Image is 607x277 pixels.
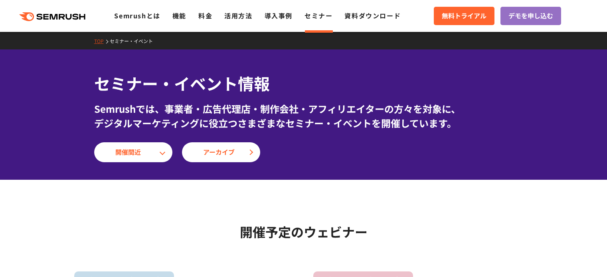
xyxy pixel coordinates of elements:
[115,147,151,157] span: 開催間近
[94,142,172,162] a: 開催間近
[182,142,260,162] a: アーカイブ
[265,11,293,20] a: 導入事例
[304,11,332,20] a: セミナー
[224,11,252,20] a: 活用方法
[114,11,160,20] a: Semrushとは
[203,147,239,157] span: アーカイブ
[74,222,533,242] h2: 開催予定のウェビナー
[94,102,513,130] div: Semrushでは、事業者・広告代理店・制作会社・アフィリエイターの方々を対象に、 デジタルマーケティングに役立つさまざまなセミナー・イベントを開催しています。
[110,37,159,44] a: セミナー・イベント
[344,11,401,20] a: 資料ダウンロード
[508,11,553,21] span: デモを申し込む
[94,72,513,95] h1: セミナー・イベント情報
[94,37,110,44] a: TOP
[500,7,561,25] a: デモを申し込む
[434,7,494,25] a: 無料トライアル
[172,11,186,20] a: 機能
[198,11,212,20] a: 料金
[442,11,486,21] span: 無料トライアル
